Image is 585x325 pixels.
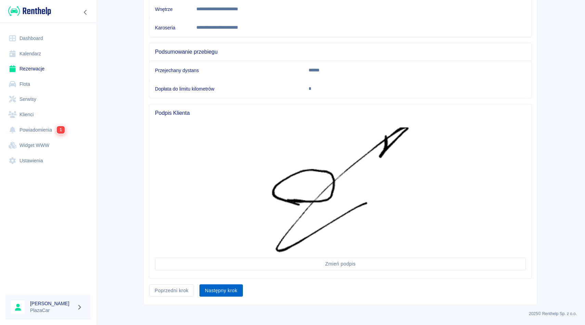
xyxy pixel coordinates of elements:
img: Podpis [272,127,409,252]
a: Klienci [5,107,91,122]
h6: Przejechany dystans [155,67,298,74]
a: Powiadomienia1 [5,122,91,138]
h6: Karoseria [155,24,185,31]
p: PlazaCar [30,307,74,314]
a: Kalendarz [5,46,91,62]
span: Podpis Klienta [155,110,526,117]
a: Flota [5,77,91,92]
button: Zmień podpis [155,258,526,270]
a: Ustawienia [5,153,91,168]
button: Następny krok [199,284,243,297]
a: Widget WWW [5,138,91,153]
h6: [PERSON_NAME] [30,300,74,307]
span: Podsumowanie przebiegu [155,49,526,55]
h6: Wnętrze [155,6,185,13]
a: Dashboard [5,31,91,46]
img: Renthelp logo [8,5,51,17]
a: Rezerwacje [5,61,91,77]
h6: Dopłata do limitu kilometrów [155,85,298,92]
button: Poprzedni krok [149,284,194,297]
button: Zwiń nawigację [80,8,91,17]
a: Serwisy [5,92,91,107]
p: 2025 © Renthelp Sp. z o.o. [104,311,577,317]
a: Renthelp logo [5,5,51,17]
span: 1 [57,126,65,134]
